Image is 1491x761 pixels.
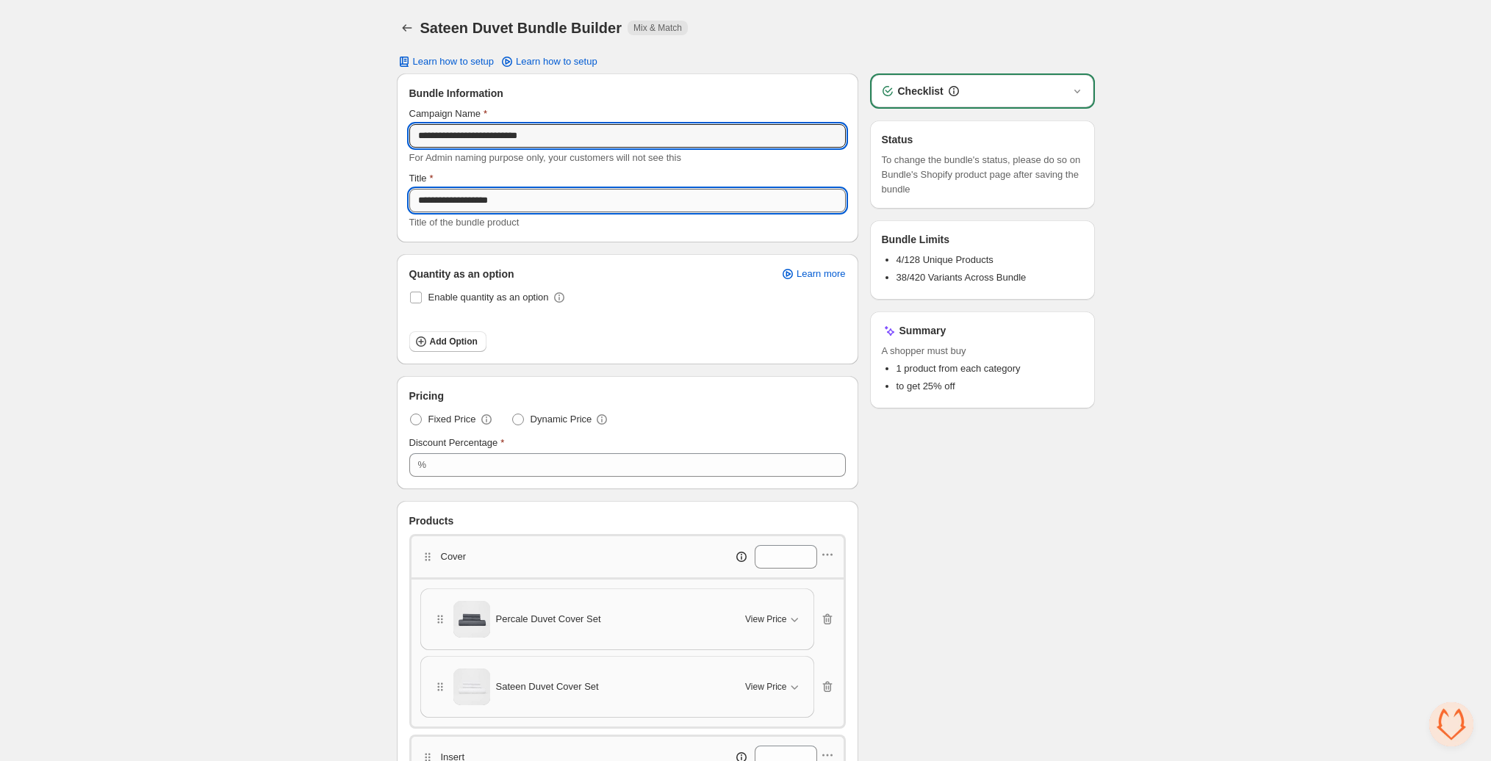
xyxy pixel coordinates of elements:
label: Title [409,171,434,186]
span: Quantity as an option [409,267,514,281]
span: View Price [745,613,786,625]
span: Products [409,513,454,528]
span: To change the bundle's status, please do so on Bundle's Shopify product page after saving the bundle [882,153,1083,197]
label: Discount Percentage [409,436,505,450]
h1: Sateen Duvet Bundle Builder [420,19,622,37]
button: Add Option [409,331,486,352]
span: For Admin naming purpose only, your customers will not see this [409,152,681,163]
h3: Summary [899,323,946,338]
button: View Price [736,607,810,631]
button: Learn how to setup [388,51,503,72]
span: Bundle Information [409,86,503,101]
a: Learn more [772,264,854,284]
span: Enable quantity as an option [428,292,549,303]
button: View Price [736,675,810,699]
div: % [418,458,427,472]
span: Title of the bundle product [409,217,520,228]
li: 1 product from each category [897,361,1083,376]
label: Campaign Name [409,107,488,121]
span: Sateen Duvet Cover Set [496,679,599,694]
li: to get 25% off [897,379,1083,394]
span: Learn how to setup [516,56,597,68]
span: 4/128 Unique Products [897,254,994,265]
h3: Bundle Limits [882,232,950,247]
span: Learn how to setup [413,56,495,68]
span: 38/420 Variants Across Bundle [897,272,1027,283]
img: Sateen Duvet Cover Set [453,668,490,705]
span: Add Option [430,336,478,347]
button: Back [397,18,417,38]
span: View Price [745,681,786,693]
h3: Status [882,132,913,147]
p: Cover [441,549,467,564]
a: Learn how to setup [491,51,606,72]
span: Learn more [797,268,845,280]
span: Fixed Price [428,412,476,427]
h3: Checklist [898,84,944,98]
span: Percale Duvet Cover Set [496,612,601,627]
span: Pricing [409,389,444,403]
a: Open chat [1429,702,1473,746]
img: Percale Duvet Cover Set [453,601,490,638]
span: Dynamic Price [531,412,592,427]
span: Mix & Match [633,22,682,34]
span: A shopper must buy [882,344,1083,358]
